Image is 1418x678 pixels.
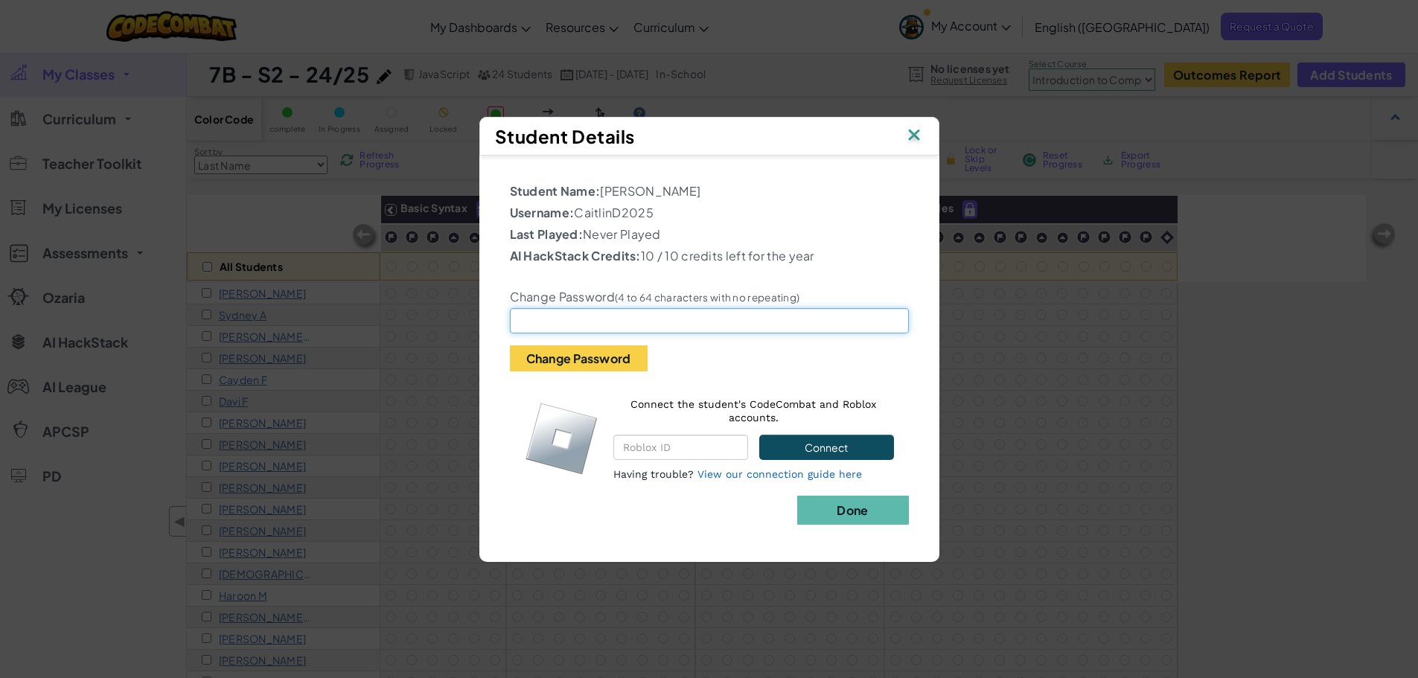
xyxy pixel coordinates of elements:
[510,345,648,371] button: Change Password
[510,248,641,263] b: AI HackStack Credits:
[759,435,893,460] button: Connect
[525,402,598,476] img: roblox-logo.svg
[904,125,924,147] img: IconClose.svg
[697,468,862,480] a: View our connection guide here
[510,226,584,242] b: Last Played:
[797,496,909,525] button: Done
[613,397,894,424] p: Connect the student's CodeCombat and Roblox accounts.
[510,226,909,243] p: Never Played
[510,182,909,200] p: [PERSON_NAME]
[613,435,748,460] input: Roblox ID
[837,502,868,518] b: Done
[510,247,909,265] p: 10 / 10 credits left for the year
[510,290,800,304] label: Change Password
[613,468,694,480] span: Having trouble?
[615,291,799,304] small: (4 to 64 characters with no repeating)
[510,204,909,222] p: CaitlinD2025
[495,125,635,147] span: Student Details
[510,205,575,220] b: Username:
[510,183,601,199] b: Student Name:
